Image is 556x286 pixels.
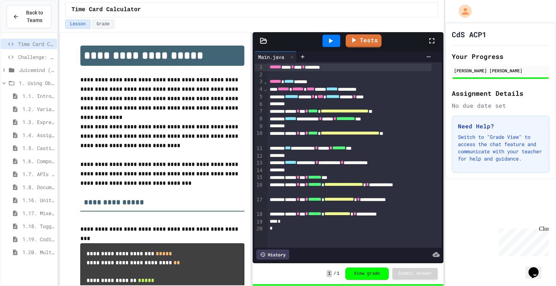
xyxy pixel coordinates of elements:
[526,257,549,279] iframe: chat widget
[452,29,486,39] h1: CdS ACP1
[254,182,264,196] div: 16
[346,34,382,47] a: Tests
[254,53,288,61] div: Main.java
[254,71,264,78] div: 2
[392,268,438,279] button: Submit Answer
[264,86,267,92] span: Fold line
[254,211,264,218] div: 18
[3,3,50,46] div: Chat with us now!Close
[452,51,549,61] h2: Your Progress
[19,79,54,87] span: 1. Using Objects and Methods
[451,3,473,20] div: My Account
[254,153,264,160] div: 12
[254,115,264,123] div: 8
[254,145,264,153] div: 11
[333,271,336,277] span: /
[452,101,549,110] div: No due date set
[65,20,90,29] button: Lesson
[22,248,54,256] span: 1.20. Multiple Choice Exercises for Unit 1a (1.1-1.6)
[254,159,264,167] div: 13
[337,271,340,277] span: 1
[18,40,54,48] span: Time Card Calculator
[454,67,547,74] div: [PERSON_NAME] [PERSON_NAME]
[452,88,549,98] h2: Assignment Details
[264,79,267,85] span: Fold line
[22,183,54,191] span: 1.8. Documentation with Comments and Preconditions
[92,20,114,29] button: Grade
[22,209,54,217] span: 1.17. Mixed Up Code Practice 1.1-1.6
[22,131,54,139] span: 1.4. Assignment and Input
[22,144,54,152] span: 1.5. Casting and Ranges of Values
[22,118,54,126] span: 1.3. Expressions and Output [New]
[254,196,264,211] div: 17
[254,101,264,108] div: 6
[22,222,54,230] span: 1.18. Toggle Mixed Up or Write Code Practice 1.1-1.6
[327,270,332,277] span: 1
[256,249,289,260] div: History
[345,268,389,280] button: View grade
[18,53,54,61] span: Challenge: Pizza Delivery Calculator
[254,51,297,62] div: Main.java
[398,271,432,277] span: Submit Answer
[254,78,264,86] div: 3
[254,93,264,101] div: 5
[496,226,549,256] iframe: chat widget
[254,225,264,232] div: 20
[71,5,141,14] span: Time Card Calculator
[254,123,264,130] div: 9
[22,92,54,100] span: 1.1. Introduction to Algorithms, Programming, and Compilers
[22,196,54,204] span: 1.16. Unit Summary 1a (1.1-1.6)
[254,86,264,93] div: 4
[24,9,45,24] span: Back to Teams
[22,157,54,165] span: 1.6. Compound Assignment Operators
[22,235,54,243] span: 1.19. Coding Practice 1a (1.1-1.6)
[7,5,51,28] button: Back to Teams
[22,170,54,178] span: 1.7. APIs and Libraries
[254,64,264,71] div: 1
[254,130,264,145] div: 10
[458,133,543,162] p: Switch to "Grade View" to access the chat feature and communicate with your teacher for help and ...
[22,105,54,113] span: 1.2. Variables and Data Types
[19,66,54,74] span: Juicemind (Completed) Excersizes
[254,108,264,115] div: 7
[458,122,543,131] h3: Need Help?
[254,167,264,174] div: 14
[254,174,264,182] div: 15
[254,218,264,226] div: 19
